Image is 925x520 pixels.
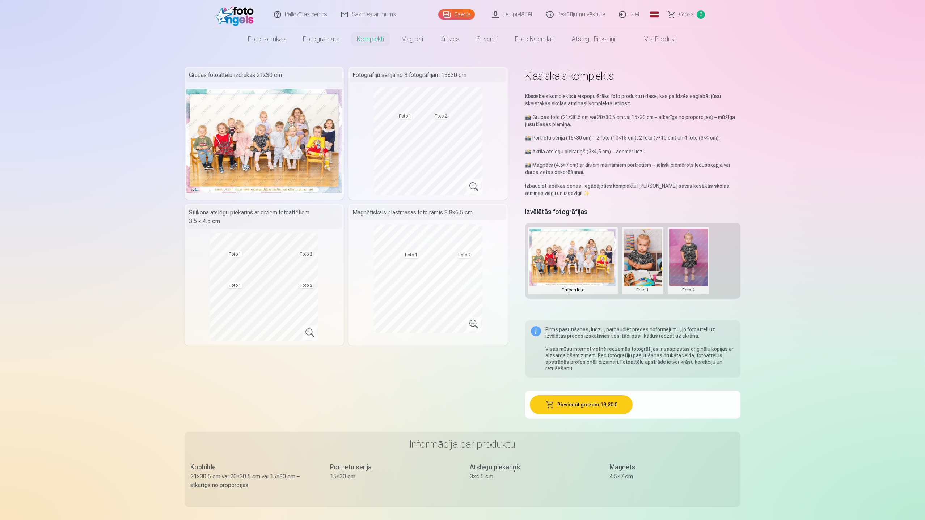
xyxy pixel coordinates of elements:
[190,472,316,490] div: 21×30.5 cm vai 20×30.5 cm vai 15×30 cm – atkarīgs no proporcijas
[186,68,342,82] div: Grupas fotoattēlu izdrukas 21x30 cm
[697,10,705,19] span: 0
[470,472,595,481] div: 3×4.5 cm
[624,29,686,49] a: Visi produkti
[525,134,740,141] p: 📸 Portretu sērija (15×30 cm) – 2 foto (10×15 cm), 2 foto (7×10 cm) un 4 foto (3×4 cm).
[393,29,432,49] a: Magnēti
[525,207,588,217] h5: Izvēlētās fotogrāfijas
[529,286,616,294] div: Grupas foto
[525,182,740,197] p: Izbaudiet labākas cenas, iegādājoties komplektu! [PERSON_NAME] savas košākās skolas atmiņas viegl...
[563,29,624,49] a: Atslēgu piekariņi
[468,29,506,49] a: Suvenīri
[294,29,348,49] a: Fotogrāmata
[470,462,595,472] div: Atslēgu piekariņš
[190,462,316,472] div: Kopbilde
[330,472,455,481] div: 15×30 cm
[525,148,740,155] p: 📸 Akrila atslēgu piekariņš (3×4,5 cm) – vienmēr līdzi.
[530,395,633,414] button: Pievienot grozam:19,20 €
[525,93,740,107] p: Klasiskais komplekts ir vispopulārāko foto produktu izlase, kas palīdzēs saglabāt jūsu skaistākās...
[525,114,740,128] p: 📸 Grupas foto (21×30.5 cm vai 20×30.5 cm vai 15×30 cm – atkarīgs no proporcijas) – mūžīga jūsu kl...
[239,29,294,49] a: Foto izdrukas
[525,161,740,176] p: 📸 Magnēts (4,5×7 cm) ar diviem maināmiem portretiem – lieliski piemērots ledusskapja vai darba vi...
[350,68,506,82] div: Fotogrāfiju sērija no 8 fotogrāfijām 15x30 cm
[525,69,740,82] h1: Klasiskais komplekts
[190,438,735,451] h3: Informācija par produktu
[330,462,455,472] div: Portretu sērija
[545,326,735,372] div: Pirms pasūtīšanas, lūdzu, pārbaudiet preces noformējumu, jo fotoattēli uz izvēlētās preces izskat...
[506,29,563,49] a: Foto kalendāri
[350,205,506,220] div: Magnētiskais plastmasas foto rāmis 8.8x6.5 cm
[438,9,475,20] a: Galerija
[679,10,694,19] span: Grozs
[432,29,468,49] a: Krūzes
[609,472,735,481] div: 4.5×7 cm
[609,462,735,472] div: Magnēts
[216,3,257,26] img: /fa1
[348,29,393,49] a: Komplekti
[186,205,342,229] div: Silikona atslēgu piekariņš ar diviem fotoattēliem 3.5 x 4.5 cm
